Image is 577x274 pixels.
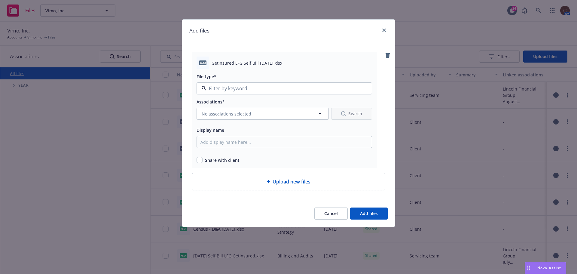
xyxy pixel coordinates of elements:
div: Drag to move [525,262,533,274]
input: Filter by keyword [206,85,360,92]
h1: Add files [189,27,209,35]
div: Upload new files [192,173,385,190]
span: Nova Assist [537,265,561,270]
span: File type* [197,74,216,79]
a: close [380,27,388,34]
a: remove [384,52,391,59]
span: xlsx [199,60,206,65]
button: Nova Assist [525,262,566,274]
span: GetInsured LFG Self Bill [DATE].xlsx [212,60,282,66]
